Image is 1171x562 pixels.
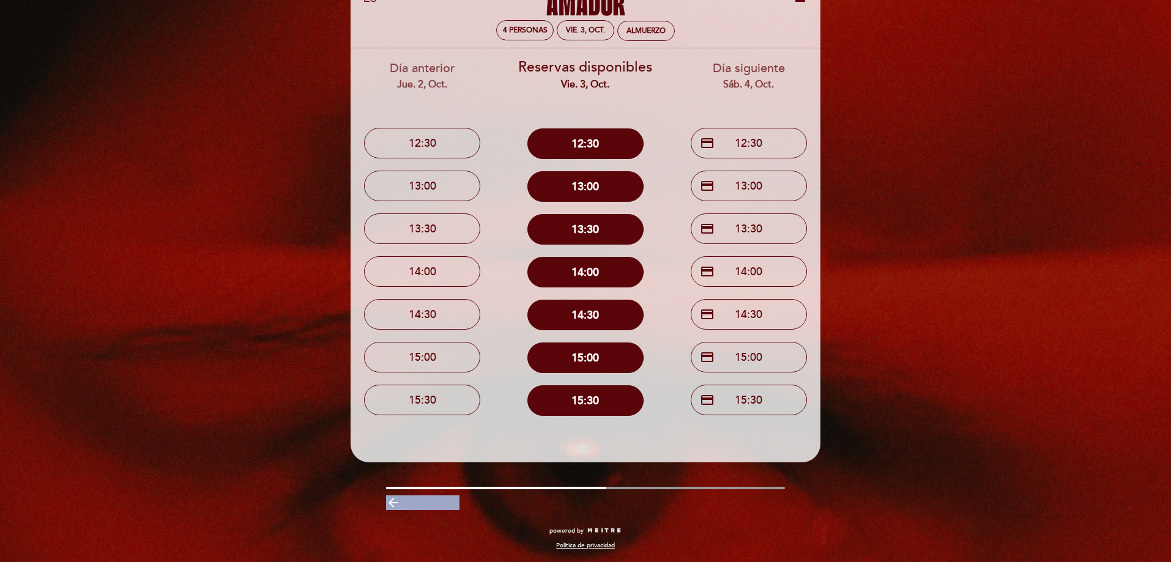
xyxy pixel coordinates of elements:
[527,300,644,330] button: 14:30
[587,528,622,534] img: MEITRE
[527,171,644,202] button: 13:00
[364,385,480,415] button: 15:30
[676,60,821,91] div: Día siguiente
[691,213,807,244] button: credit_card 13:30
[527,214,644,245] button: 13:30
[566,26,605,35] div: vie. 3, oct.
[364,128,480,158] button: 12:30
[527,385,644,416] button: 15:30
[700,393,715,407] span: credit_card
[700,221,715,236] span: credit_card
[513,78,658,92] div: vie. 3, oct.
[556,541,615,550] a: Política de privacidad
[691,299,807,330] button: credit_card 14:30
[700,136,715,150] span: credit_card
[386,495,401,510] i: arrow_backward
[364,213,480,244] button: 13:30
[527,257,644,287] button: 14:00
[364,299,480,330] button: 14:30
[364,256,480,287] button: 14:00
[691,256,807,287] button: credit_card 14:00
[691,171,807,201] button: credit_card 13:00
[626,26,666,35] div: Almuerzo
[700,307,715,322] span: credit_card
[691,128,807,158] button: credit_card 12:30
[350,60,495,91] div: Día anterior
[527,342,644,373] button: 15:00
[549,527,622,535] a: powered by
[364,171,480,201] button: 13:00
[700,350,715,364] span: credit_card
[513,57,658,92] div: Reservas disponibles
[350,78,495,92] div: jue. 2, oct.
[364,342,480,372] button: 15:00
[691,342,807,372] button: credit_card 15:00
[503,26,548,35] span: 4 personas
[691,385,807,415] button: credit_card 15:30
[549,527,584,535] span: powered by
[700,179,715,193] span: credit_card
[676,78,821,92] div: sáb. 4, oct.
[527,128,644,159] button: 12:30
[700,264,715,279] span: credit_card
